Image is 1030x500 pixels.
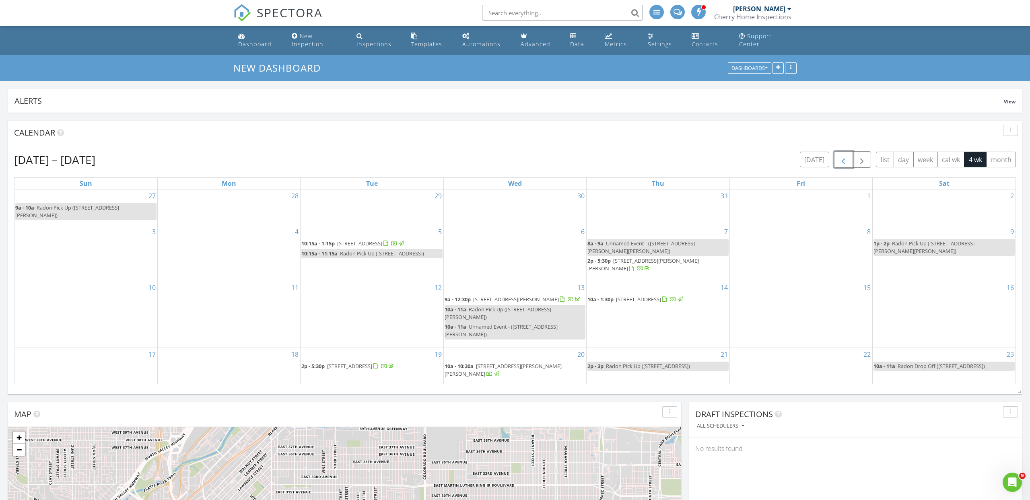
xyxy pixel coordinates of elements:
td: Go to August 18, 2025 [157,348,300,384]
span: Radon Pick Up ([STREET_ADDRESS]) [340,250,424,257]
a: 9a - 12:30p [STREET_ADDRESS][PERSON_NAME] [445,295,585,305]
span: 10a - 11a [445,323,466,330]
a: Go to August 4, 2025 [293,225,300,238]
a: 2p - 5:30p [STREET_ADDRESS][PERSON_NAME][PERSON_NAME] [587,257,699,272]
a: Go to August 23, 2025 [1005,348,1016,361]
h2: [DATE] – [DATE] [14,152,95,168]
a: 9a - 12:30p [STREET_ADDRESS][PERSON_NAME] [445,296,582,303]
span: 9a - 10a [15,204,34,211]
button: Previous [834,151,853,168]
a: Zoom in [13,432,25,444]
td: Go to August 3, 2025 [14,225,157,281]
td: Go to August 11, 2025 [157,281,300,348]
span: Radon Pick Up ([STREET_ADDRESS]) [606,362,690,370]
span: 8a - 9a [587,240,604,247]
span: 10a - 1:30p [587,296,614,303]
div: Alerts [14,95,1004,106]
a: New Inspection [288,29,347,52]
a: Go to August 13, 2025 [576,281,586,294]
span: 10a - 11a [445,306,466,313]
span: 2p - 5:30p [587,257,611,264]
span: [STREET_ADDRESS] [337,240,382,247]
span: 2p - 5:30p [301,362,325,370]
a: Go to August 6, 2025 [579,225,586,238]
a: Go to August 3, 2025 [150,225,157,238]
td: Go to July 31, 2025 [587,189,729,225]
a: 10a - 10:30a [STREET_ADDRESS][PERSON_NAME][PERSON_NAME] [445,362,585,379]
button: [DATE] [800,152,829,167]
td: Go to August 8, 2025 [729,225,872,281]
span: Draft Inspections [695,409,773,420]
td: Go to August 5, 2025 [301,225,443,281]
a: Saturday [937,178,951,189]
td: Go to August 14, 2025 [587,281,729,348]
input: Search everything... [482,5,643,21]
span: 9a - 12:30p [445,296,471,303]
a: Go to July 31, 2025 [719,189,729,202]
a: Metrics [602,29,639,52]
div: Dashboards [731,66,768,71]
span: Radon Pick Up ([STREET_ADDRESS][PERSON_NAME][PERSON_NAME]) [873,240,974,255]
a: Inspections [353,29,401,52]
button: list [876,152,894,167]
td: Go to August 13, 2025 [443,281,586,348]
span: Radon Pick Up ([STREET_ADDRESS][PERSON_NAME]) [445,306,551,321]
span: [STREET_ADDRESS][PERSON_NAME][PERSON_NAME] [587,257,699,272]
a: Go to August 2, 2025 [1009,189,1016,202]
a: Go to August 9, 2025 [1009,225,1016,238]
div: Advanced [521,40,550,48]
td: Go to August 7, 2025 [587,225,729,281]
div: Templates [411,40,442,48]
button: All schedulers [695,421,746,432]
a: Go to July 27, 2025 [147,189,157,202]
span: Map [14,409,31,420]
a: Go to August 19, 2025 [433,348,443,361]
span: 2p - 3p [587,362,604,370]
span: 10a - 10:30a [445,362,474,370]
a: Go to August 21, 2025 [719,348,729,361]
div: Settings [648,40,672,48]
span: [STREET_ADDRESS][PERSON_NAME][PERSON_NAME] [445,362,562,377]
div: New Inspection [292,32,323,48]
img: The Best Home Inspection Software - Spectora [233,4,251,22]
a: Go to August 5, 2025 [437,225,443,238]
span: View [1004,98,1016,105]
button: day [894,152,914,167]
span: 10:15a - 1:15p [301,240,335,247]
div: Data [570,40,584,48]
div: Automations [462,40,501,48]
a: Go to August 17, 2025 [147,348,157,361]
td: Go to August 1, 2025 [729,189,872,225]
div: Dashboard [238,40,272,48]
a: Go to August 18, 2025 [290,348,300,361]
td: Go to August 23, 2025 [873,348,1016,384]
a: Go to July 29, 2025 [433,189,443,202]
td: Go to August 12, 2025 [301,281,443,348]
span: 10:15a - 11:15a [301,250,338,257]
div: All schedulers [697,423,744,429]
a: Go to July 30, 2025 [576,189,586,202]
a: Go to August 12, 2025 [433,281,443,294]
td: Go to July 28, 2025 [157,189,300,225]
button: cal wk [937,152,965,167]
a: Go to August 7, 2025 [723,225,729,238]
span: [STREET_ADDRESS][PERSON_NAME] [473,296,559,303]
a: Sunday [78,178,94,189]
div: Inspections [356,40,391,48]
a: Go to August 10, 2025 [147,281,157,294]
td: Go to August 4, 2025 [157,225,300,281]
td: Go to August 15, 2025 [729,281,872,348]
td: Go to August 21, 2025 [587,348,729,384]
div: [PERSON_NAME] [733,5,785,13]
span: Unnamed Event - ([STREET_ADDRESS][PERSON_NAME]) [445,323,558,338]
button: month [986,152,1016,167]
button: Dashboards [728,63,771,74]
div: Contacts [692,40,718,48]
a: Go to August 1, 2025 [865,189,872,202]
a: 10a - 10:30a [STREET_ADDRESS][PERSON_NAME][PERSON_NAME] [445,362,562,377]
div: Support Center [739,32,772,48]
a: Go to August 20, 2025 [576,348,586,361]
a: Zoom out [13,444,25,456]
span: Radon Drop Off ([STREET_ADDRESS]) [898,362,985,370]
td: Go to August 17, 2025 [14,348,157,384]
